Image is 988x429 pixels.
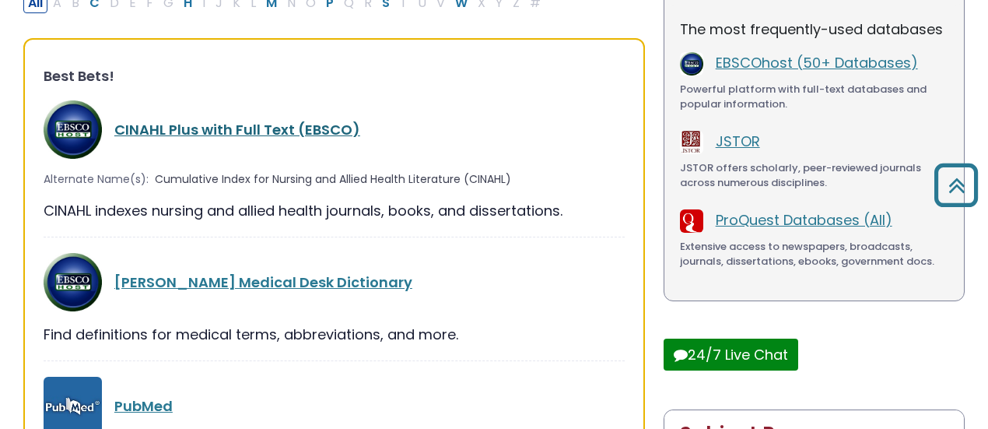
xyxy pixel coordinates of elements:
a: EBSCOhost (50+ Databases) [716,53,918,72]
a: PubMed [114,396,173,416]
a: CINAHL Plus with Full Text (EBSCO) [114,120,360,139]
a: Back to Top [928,171,984,199]
span: Cumulative Index for Nursing and Allied Health Literature (CINAHL) [155,171,511,188]
div: Extensive access to newspapers, broadcasts, journals, dissertations, ebooks, government docs. [680,239,948,269]
a: [PERSON_NAME] Medical Desk Dictionary [114,273,412,292]
div: JSTOR offers scholarly, peer-reviewed journals across numerous disciplines. [680,160,948,191]
span: Alternate Name(s): [44,171,149,188]
a: ProQuest Databases (All) [716,210,892,230]
div: Find definitions for medical terms, abbreviations, and more. [44,324,625,345]
a: JSTOR [716,132,760,151]
h3: Best Bets! [44,68,625,85]
p: The most frequently-used databases [680,19,948,40]
div: CINAHL indexes nursing and allied health journals, books, and dissertations. [44,200,625,221]
button: 24/7 Live Chat [664,339,798,371]
div: Powerful platform with full-text databases and popular information. [680,82,948,112]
